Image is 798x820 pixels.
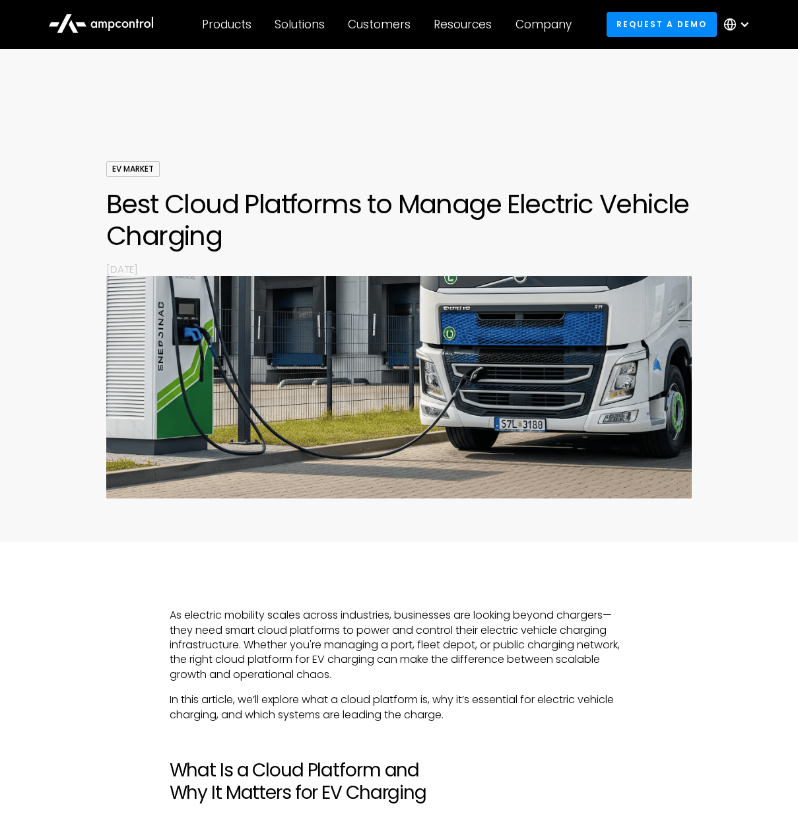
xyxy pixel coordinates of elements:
h1: Best Cloud Platforms to Manage Electric Vehicle Charging [106,188,692,252]
div: Solutions [275,17,325,32]
div: Customers [348,17,411,32]
div: Resources [434,17,492,32]
h2: What Is a Cloud Platform and Why It Matters for EV Charging [170,759,629,803]
div: EV Market [106,161,160,177]
p: As electric mobility scales across industries, businesses are looking beyond chargers—they need s... [170,608,629,682]
div: Products [202,17,251,32]
div: Company [515,17,572,32]
p: [DATE] [106,262,692,276]
p: In this article, we’ll explore what a cloud platform is, why it’s essential for electric vehicle ... [170,693,629,722]
a: Request a demo [607,12,717,36]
